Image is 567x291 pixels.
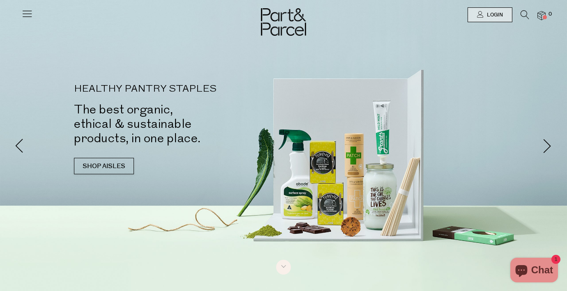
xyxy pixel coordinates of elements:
[261,8,306,36] img: Part&Parcel
[74,158,134,174] a: SHOP AISLES
[537,11,546,20] a: 0
[74,84,296,94] p: HEALTHY PANTRY STAPLES
[485,12,503,18] span: Login
[546,11,554,18] span: 0
[468,7,512,22] a: Login
[508,258,560,284] inbox-online-store-chat: Shopify online store chat
[74,102,296,145] h2: The best organic, ethical & sustainable products, in one place.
